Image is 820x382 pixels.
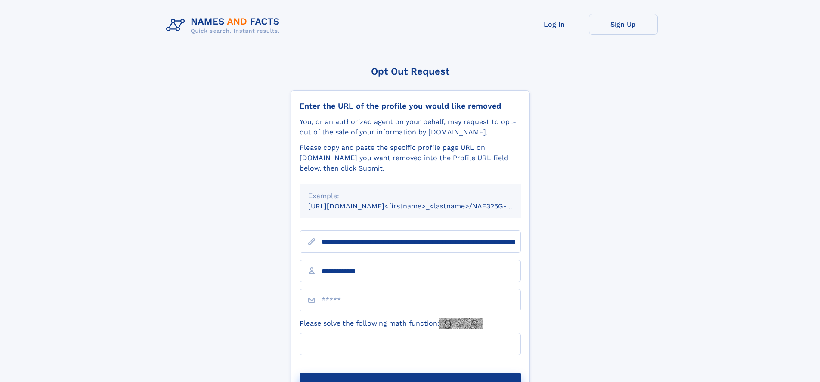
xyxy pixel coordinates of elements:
div: Enter the URL of the profile you would like removed [300,101,521,111]
a: Sign Up [589,14,658,35]
div: Opt Out Request [291,66,530,77]
small: [URL][DOMAIN_NAME]<firstname>_<lastname>/NAF325G-xxxxxxxx [308,202,537,210]
a: Log In [520,14,589,35]
img: Logo Names and Facts [163,14,287,37]
div: You, or an authorized agent on your behalf, may request to opt-out of the sale of your informatio... [300,117,521,137]
label: Please solve the following math function: [300,318,483,329]
div: Example: [308,191,512,201]
div: Please copy and paste the specific profile page URL on [DOMAIN_NAME] you want removed into the Pr... [300,143,521,174]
